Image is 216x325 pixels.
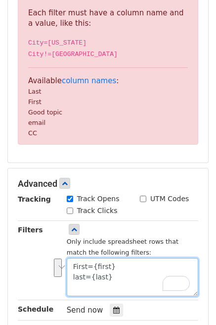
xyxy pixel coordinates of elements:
[167,277,216,325] iframe: Chat Widget
[28,119,45,126] small: email
[67,238,178,257] small: Only include spreadsheet rows that match the following filters:
[28,88,42,95] small: Last
[28,98,42,106] small: First
[18,195,51,203] strong: Tracking
[18,226,43,234] strong: Filters
[77,194,120,204] label: Track Opens
[18,305,53,313] strong: Schedule
[28,39,118,58] code: City=[US_STATE] City!=[GEOGRAPHIC_DATA]
[18,178,198,189] h5: Advanced
[28,76,188,138] p: Available :
[67,258,198,296] textarea: To enrich screen reader interactions, please activate Accessibility in Grammarly extension settings
[62,76,116,85] a: column names
[28,108,62,116] small: Good topic
[28,8,188,29] p: Each filter must have a column name and a value, like this:
[150,194,189,204] label: UTM Codes
[67,306,103,315] span: Send now
[77,206,118,216] label: Track Clicks
[28,129,37,137] small: CC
